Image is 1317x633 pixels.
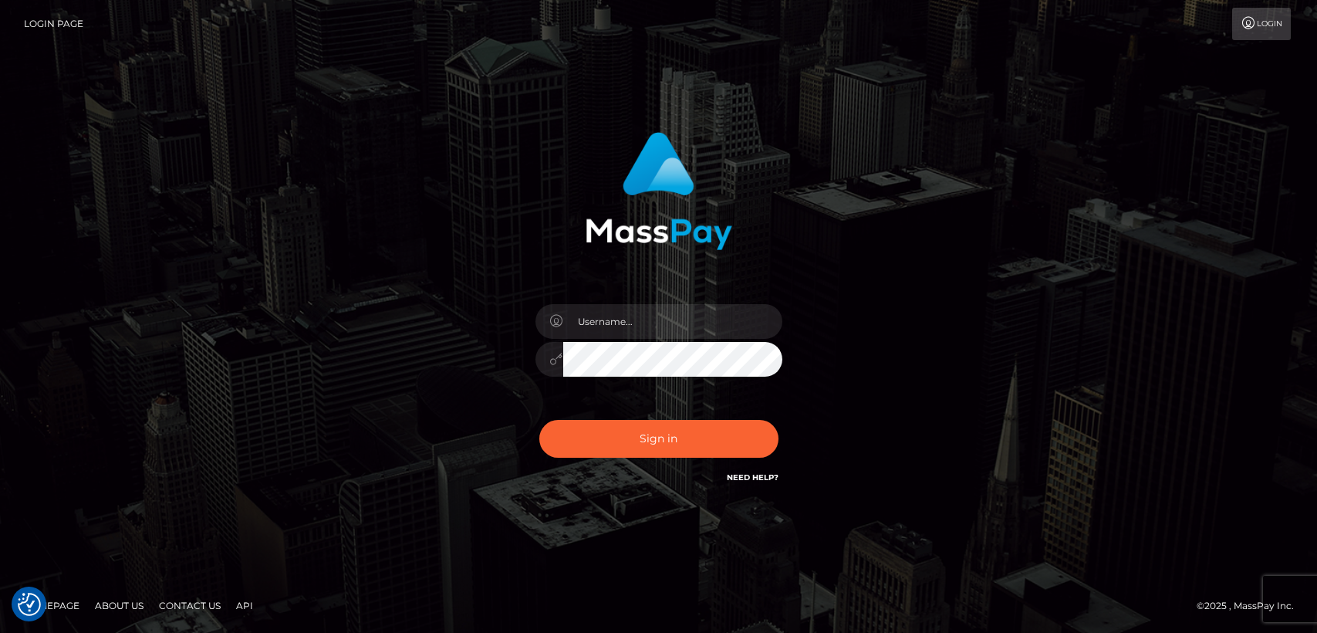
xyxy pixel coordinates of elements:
a: Need Help? [727,472,778,482]
div: © 2025 , MassPay Inc. [1197,597,1305,614]
img: Revisit consent button [18,593,41,616]
button: Sign in [539,420,778,458]
a: Homepage [17,594,86,618]
button: Consent Preferences [18,593,41,616]
a: API [230,594,259,618]
a: Contact Us [153,594,227,618]
a: Login Page [24,8,83,40]
a: About Us [89,594,150,618]
input: Username... [563,304,782,339]
img: MassPay Login [586,132,732,250]
a: Login [1232,8,1291,40]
